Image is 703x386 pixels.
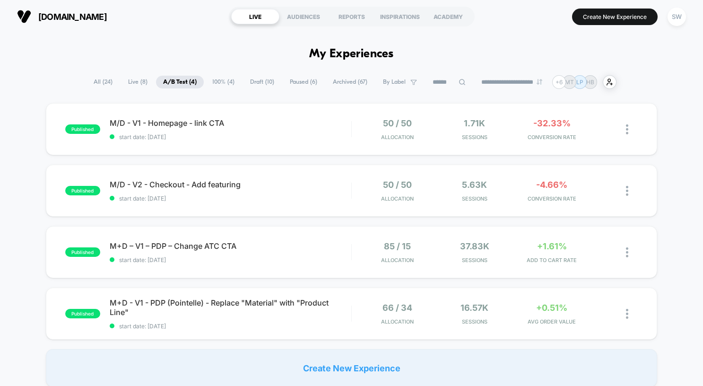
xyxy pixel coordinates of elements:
[65,124,100,134] span: published
[381,195,414,202] span: Allocation
[65,247,100,257] span: published
[382,303,412,313] span: 66 / 34
[462,180,487,190] span: 5.63k
[516,134,588,140] span: CONVERSION RATE
[121,76,155,88] span: Live ( 8 )
[516,318,588,325] span: AVG ORDER VALUE
[536,180,567,190] span: -4.66%
[438,195,511,202] span: Sessions
[516,257,588,263] span: ADD TO CART RATE
[110,241,351,251] span: M+D – V1 – PDP – Change ATC CTA
[328,9,376,24] div: REPORTS
[110,180,351,189] span: M/D - V2 - Checkout - Add featuring
[110,118,351,128] span: M/D - V1 - Homepage - link CTA
[626,309,628,319] img: close
[110,195,351,202] span: start date: [DATE]
[460,241,489,251] span: 37.83k
[283,76,324,88] span: Paused ( 6 )
[381,134,414,140] span: Allocation
[243,76,281,88] span: Draft ( 10 )
[65,309,100,318] span: published
[14,9,110,24] button: [DOMAIN_NAME]
[110,256,351,263] span: start date: [DATE]
[110,323,351,330] span: start date: [DATE]
[383,79,406,86] span: By Label
[460,303,488,313] span: 16.57k
[65,186,100,195] span: published
[381,257,414,263] span: Allocation
[552,75,566,89] div: + 6
[565,79,574,86] p: MT
[384,241,411,251] span: 85 / 15
[110,298,351,317] span: M+D - V1 - PDP (Pointelle) - Replace "Material" with "Product Line"
[279,9,328,24] div: AUDIENCES
[17,9,31,24] img: Visually logo
[376,9,424,24] div: INSPIRATIONS
[668,8,686,26] div: SW
[626,124,628,134] img: close
[383,180,412,190] span: 50 / 50
[516,195,588,202] span: CONVERSION RATE
[231,9,279,24] div: LIVE
[381,318,414,325] span: Allocation
[438,318,511,325] span: Sessions
[87,76,120,88] span: All ( 24 )
[576,79,583,86] p: LP
[424,9,472,24] div: ACADEMY
[536,303,567,313] span: +0.51%
[326,76,374,88] span: Archived ( 67 )
[626,186,628,196] img: close
[533,118,571,128] span: -32.33%
[438,257,511,263] span: Sessions
[665,7,689,26] button: SW
[156,76,204,88] span: A/B Test ( 4 )
[586,79,594,86] p: HB
[572,9,658,25] button: Create New Experience
[309,47,394,61] h1: My Experiences
[537,79,542,85] img: end
[537,241,567,251] span: +1.61%
[38,12,107,22] span: [DOMAIN_NAME]
[110,133,351,140] span: start date: [DATE]
[383,118,412,128] span: 50 / 50
[626,247,628,257] img: close
[438,134,511,140] span: Sessions
[464,118,485,128] span: 1.71k
[205,76,242,88] span: 100% ( 4 )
